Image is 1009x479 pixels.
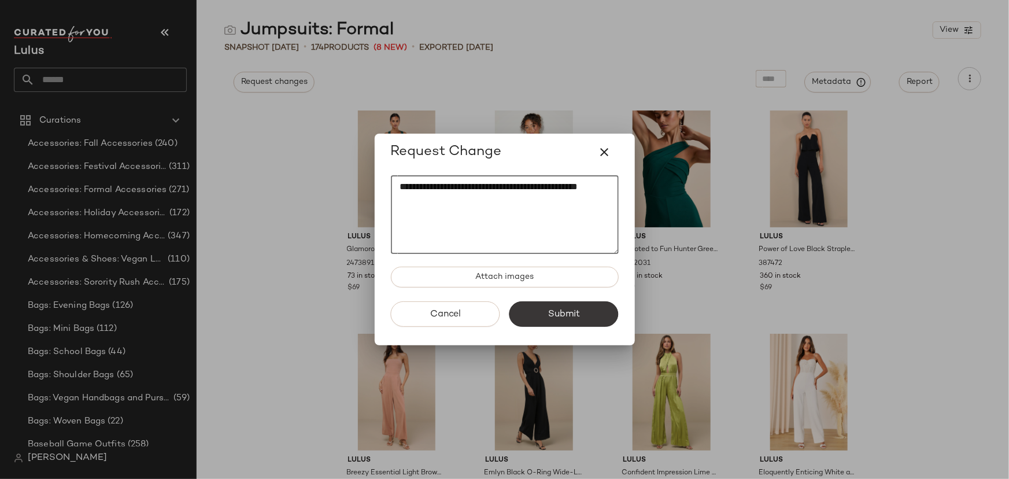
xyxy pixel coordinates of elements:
span: Attach images [475,272,534,282]
span: Request Change [391,143,502,161]
button: Attach images [391,267,619,288]
span: Cancel [429,309,461,320]
span: Submit [548,309,580,320]
button: Submit [509,301,619,327]
button: Cancel [391,301,500,327]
